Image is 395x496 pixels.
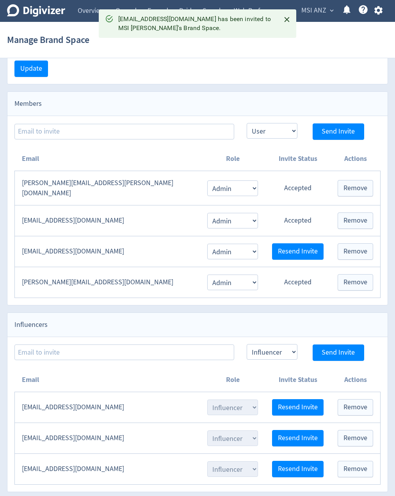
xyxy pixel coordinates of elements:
[20,65,42,72] span: Update
[338,274,373,291] button: Remove
[343,435,367,442] span: Remove
[278,435,318,442] span: Resend Invite
[322,349,355,356] span: Send Invite
[14,124,234,139] input: Email to invite
[15,423,201,454] td: [EMAIL_ADDRESS][DOMAIN_NAME]
[338,180,373,196] button: Remove
[200,368,265,392] th: Role
[272,399,324,416] button: Resend Invite
[272,430,324,446] button: Resend Invite
[7,27,89,52] h1: Manage Brand Space
[301,4,326,17] span: MSI ANZ
[278,248,318,255] span: Resend Invite
[15,454,201,485] td: [EMAIL_ADDRESS][DOMAIN_NAME]
[272,243,324,260] button: Resend Invite
[15,236,201,267] td: [EMAIL_ADDRESS][DOMAIN_NAME]
[338,399,373,416] button: Remove
[281,13,294,26] button: Close
[299,4,336,17] button: MSI ANZ
[343,248,367,255] span: Remove
[7,92,388,116] div: Members
[343,404,367,411] span: Remove
[313,123,364,140] button: Send Invite
[343,185,367,192] span: Remove
[265,205,331,236] td: Accepted
[338,243,373,260] button: Remove
[313,344,364,361] button: Send Invite
[15,205,201,236] td: [EMAIL_ADDRESS][DOMAIN_NAME]
[200,147,265,171] th: Role
[338,212,373,229] button: Remove
[278,466,318,473] span: Resend Invite
[15,368,201,392] th: Email
[14,344,234,360] input: Email to invite
[343,217,367,224] span: Remove
[265,171,331,205] td: Accepted
[338,461,373,477] button: Remove
[14,61,48,77] button: Update
[343,466,367,473] span: Remove
[328,7,335,14] span: expand_more
[15,171,201,205] td: [PERSON_NAME][EMAIL_ADDRESS][PERSON_NAME][DOMAIN_NAME]
[265,368,331,392] th: Invite Status
[278,404,318,411] span: Resend Invite
[338,430,373,446] button: Remove
[265,147,331,171] th: Invite Status
[343,279,367,286] span: Remove
[272,461,324,477] button: Resend Invite
[15,267,201,298] td: [PERSON_NAME][EMAIL_ADDRESS][DOMAIN_NAME]
[265,267,331,298] td: Accepted
[15,147,201,171] th: Email
[331,368,381,392] th: Actions
[15,392,201,423] td: [EMAIL_ADDRESS][DOMAIN_NAME]
[331,147,381,171] th: Actions
[7,313,388,337] div: Influencers
[118,12,274,36] div: [EMAIL_ADDRESS][DOMAIN_NAME] has been invited to MSI [PERSON_NAME]'s Brand Space.
[322,128,355,135] span: Send Invite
